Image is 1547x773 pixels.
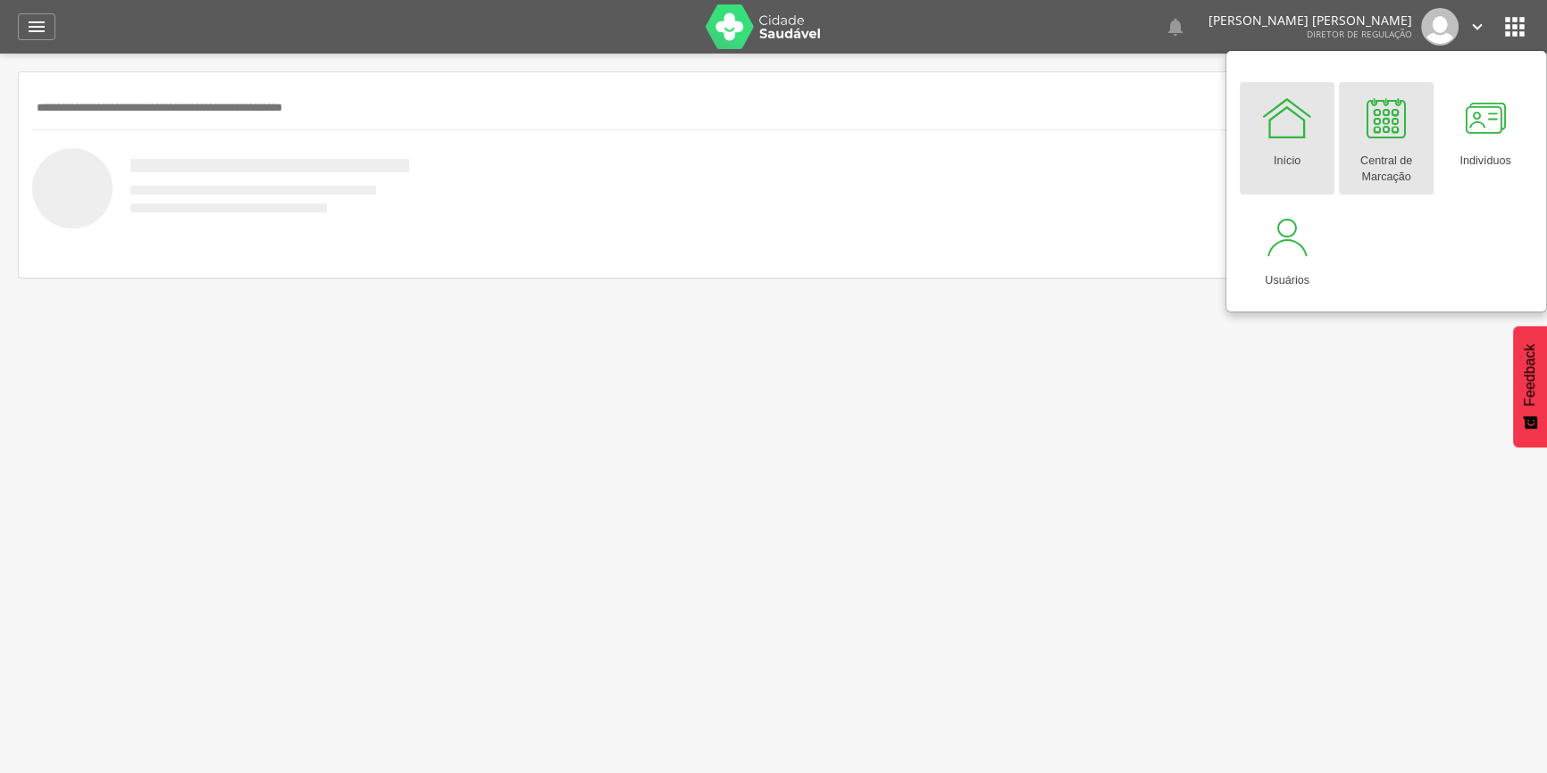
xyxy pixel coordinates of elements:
[18,13,55,40] a: 
[1522,344,1538,406] span: Feedback
[1307,28,1412,40] span: Diretor de regulação
[1165,8,1186,46] a: 
[1165,16,1186,37] i: 
[1438,82,1533,195] a: Indivíduos
[1501,12,1529,41] i: 
[1468,8,1487,46] a: 
[26,16,47,37] i: 
[1240,202,1334,298] a: Usuários
[1339,82,1434,195] a: Central de Marcação
[1468,17,1487,37] i: 
[1208,14,1412,27] p: [PERSON_NAME] [PERSON_NAME]
[1513,326,1547,447] button: Feedback - Mostrar pesquisa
